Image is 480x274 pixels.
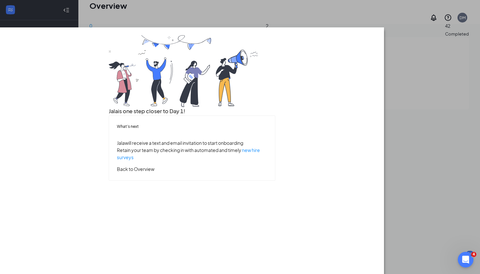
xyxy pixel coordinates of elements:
img: you are all set [109,35,259,107]
iframe: Intercom live chat [458,252,473,267]
p: Retain your team by checking in with automated and timely [117,146,267,161]
a: new hire surveys [117,147,260,160]
span: 4 [471,252,476,257]
p: Jala will receive a text and email invitation to start onboarding [117,139,267,146]
h3: Jala is one step closer to Day 1! [109,107,275,115]
button: Back to Overview [117,165,154,173]
h5: What’s next [117,124,267,129]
